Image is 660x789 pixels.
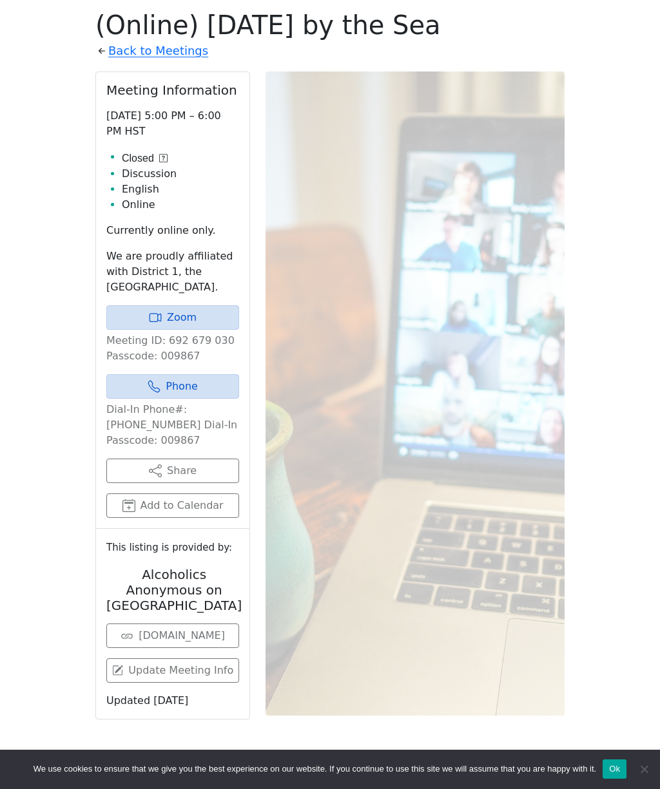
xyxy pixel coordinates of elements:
[106,459,239,483] button: Share
[122,151,154,166] span: Closed
[106,493,239,518] button: Add to Calendar
[34,763,596,775] span: We use cookies to ensure that we give you the best experience on our website. If you continue to ...
[637,763,650,775] span: No
[122,182,239,197] li: English
[106,223,239,238] p: Currently online only.
[106,623,239,648] a: [DOMAIN_NAME]
[106,108,239,139] p: [DATE] 5:00 PM – 6:00 PM HST
[106,402,239,448] p: Dial-In Phone#: [PHONE_NUMBER] Dial-In Passcode: 009867
[106,693,239,708] p: Updated [DATE]
[122,151,168,166] button: Closed
[603,759,626,779] button: Ok
[122,197,239,213] li: Online
[106,567,242,613] h2: Alcoholics Anonymous on [GEOGRAPHIC_DATA]
[108,41,208,61] a: Back to Meetings
[122,166,239,182] li: Discussion
[106,82,239,98] h2: Meeting Information
[106,658,239,683] a: Update Meeting Info
[106,333,239,364] p: Meeting ID: 692 679 030 Passcode: 009867
[106,539,239,556] small: This listing is provided by:
[106,374,239,399] a: Phone
[95,10,565,41] h1: (Online) [DATE] by the Sea
[106,249,239,295] p: We are proudly affiliated with District 1, the [GEOGRAPHIC_DATA].
[106,305,239,330] a: Zoom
